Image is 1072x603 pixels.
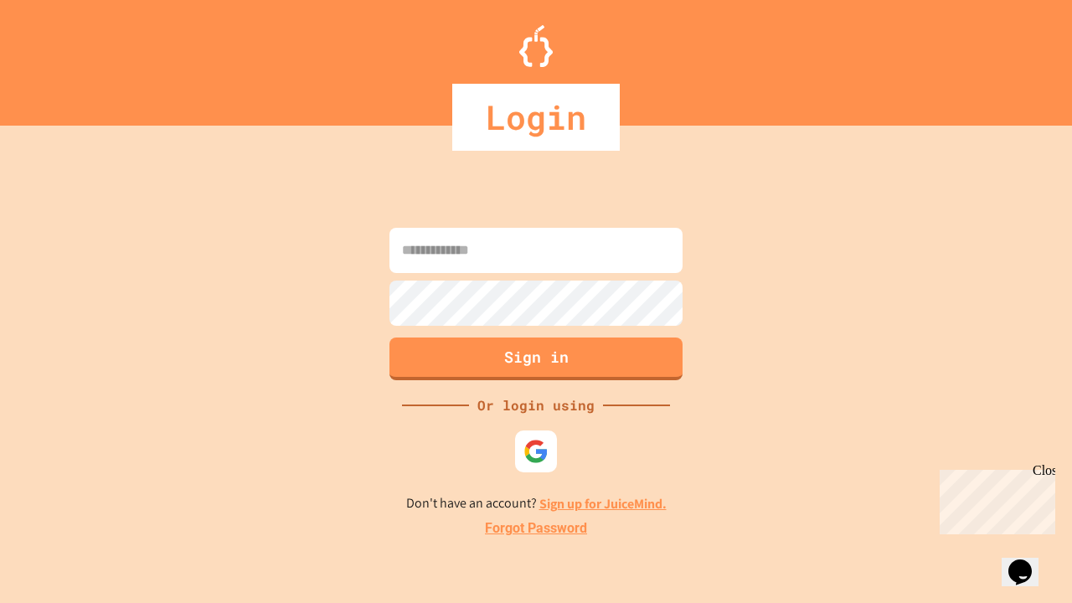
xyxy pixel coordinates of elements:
p: Don't have an account? [406,493,667,514]
div: Login [452,84,620,151]
img: google-icon.svg [523,439,549,464]
div: Chat with us now!Close [7,7,116,106]
button: Sign in [389,338,683,380]
iframe: chat widget [933,463,1055,534]
a: Forgot Password [485,518,587,539]
iframe: chat widget [1002,536,1055,586]
img: Logo.svg [519,25,553,67]
div: Or login using [469,395,603,415]
a: Sign up for JuiceMind. [539,495,667,513]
